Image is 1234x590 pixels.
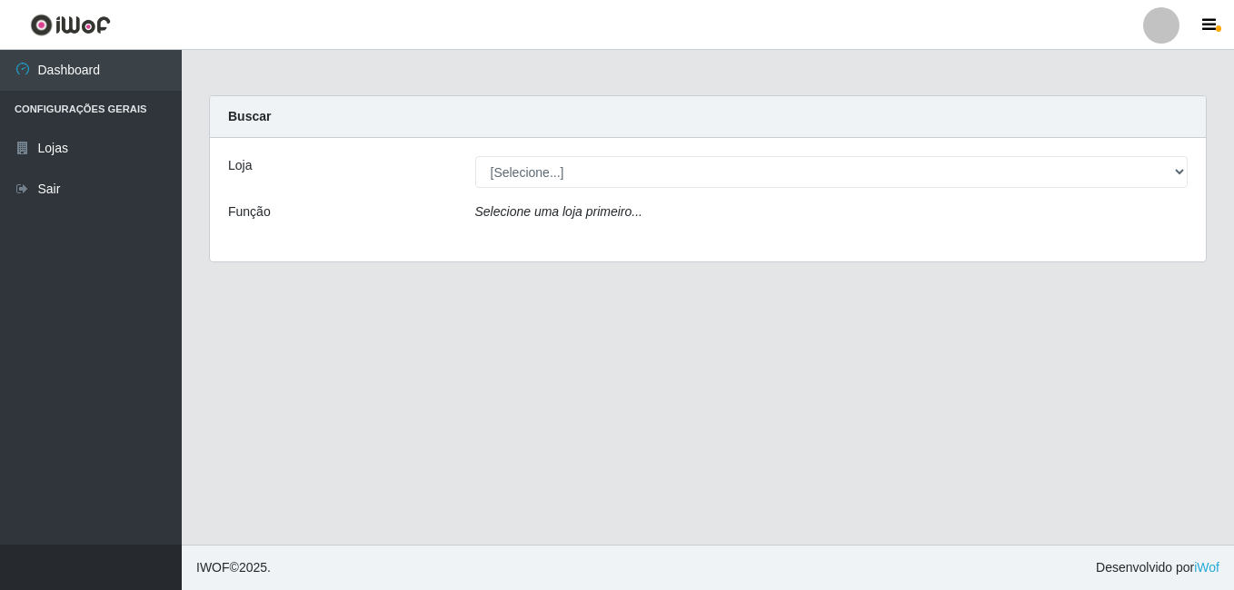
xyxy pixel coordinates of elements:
[228,202,271,221] label: Função
[1194,560,1219,575] a: iWof
[228,109,271,123] strong: Buscar
[196,558,271,577] span: © 2025 .
[196,560,230,575] span: IWOF
[1096,558,1219,577] span: Desenvolvido por
[228,156,252,175] label: Loja
[475,204,642,219] i: Selecione uma loja primeiro...
[30,14,111,36] img: CoreUI Logo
